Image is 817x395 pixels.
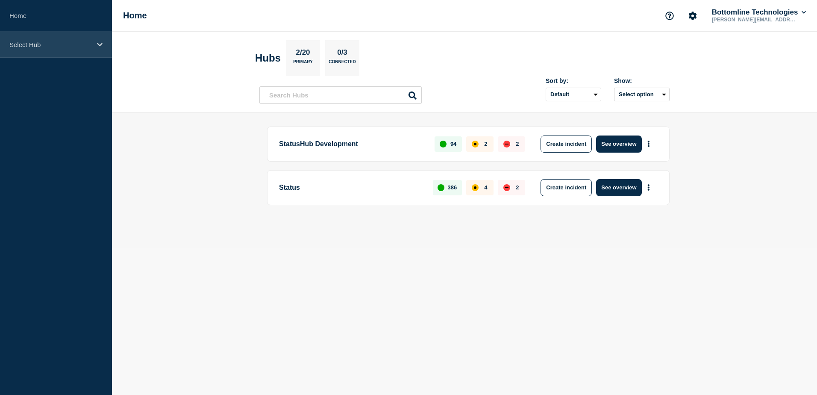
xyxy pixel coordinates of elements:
[546,88,601,101] select: Sort by
[123,11,147,21] h1: Home
[614,77,670,84] div: Show:
[472,141,479,147] div: affected
[661,7,679,25] button: Support
[710,17,799,23] p: [PERSON_NAME][EMAIL_ADDRESS][PERSON_NAME][DOMAIN_NAME]
[516,141,519,147] p: 2
[293,59,313,68] p: Primary
[503,184,510,191] div: down
[472,184,479,191] div: affected
[9,41,91,48] p: Select Hub
[438,184,444,191] div: up
[450,141,456,147] p: 94
[541,179,592,196] button: Create incident
[596,179,641,196] button: See overview
[448,184,457,191] p: 386
[710,8,808,17] button: Bottomline Technologies
[516,184,519,191] p: 2
[293,48,313,59] p: 2/20
[541,136,592,153] button: Create incident
[259,86,422,104] input: Search Hubs
[614,88,670,101] button: Select option
[596,136,641,153] button: See overview
[329,59,356,68] p: Connected
[643,180,654,195] button: More actions
[546,77,601,84] div: Sort by:
[440,141,447,147] div: up
[334,48,351,59] p: 0/3
[643,136,654,152] button: More actions
[279,136,425,153] p: StatusHub Development
[484,141,487,147] p: 2
[684,7,702,25] button: Account settings
[503,141,510,147] div: down
[255,52,281,64] h2: Hubs
[279,179,423,196] p: Status
[484,184,487,191] p: 4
